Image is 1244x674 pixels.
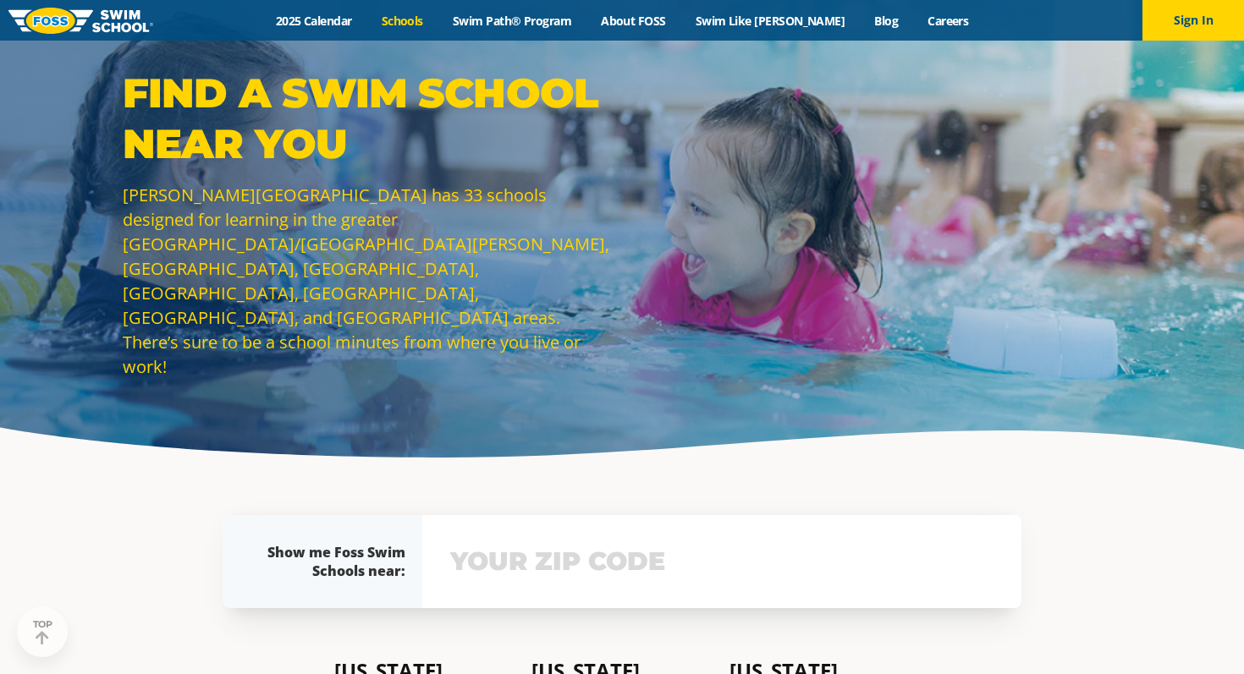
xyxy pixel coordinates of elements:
[123,183,614,379] p: [PERSON_NAME][GEOGRAPHIC_DATA] has 33 schools designed for learning in the greater [GEOGRAPHIC_DA...
[860,13,913,29] a: Blog
[123,68,614,169] p: Find a Swim School Near You
[8,8,153,34] img: FOSS Swim School Logo
[366,13,438,29] a: Schools
[680,13,860,29] a: Swim Like [PERSON_NAME]
[261,13,366,29] a: 2025 Calendar
[586,13,681,29] a: About FOSS
[446,537,998,586] input: YOUR ZIP CODE
[913,13,983,29] a: Careers
[33,619,52,645] div: TOP
[256,543,405,580] div: Show me Foss Swim Schools near:
[438,13,586,29] a: Swim Path® Program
